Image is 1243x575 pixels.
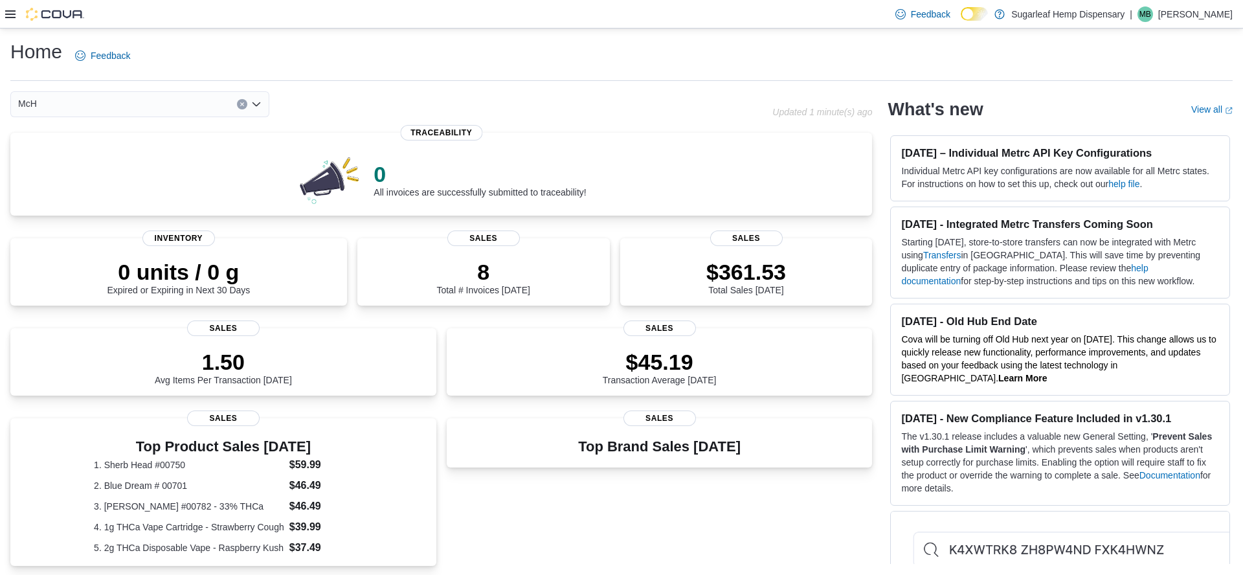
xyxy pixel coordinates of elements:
p: Individual Metrc API key configurations are now available for all Metrc states. For instructions ... [901,164,1219,190]
span: Sales [187,321,260,336]
dd: $59.99 [289,457,353,473]
span: Sales [187,411,260,426]
dd: $46.49 [289,499,353,514]
span: Sales [623,411,696,426]
div: All invoices are successfully submitted to traceability! [374,161,586,197]
svg: External link [1225,107,1233,115]
span: Traceability [400,125,482,141]
span: Sales [623,321,696,336]
p: $45.19 [603,349,717,375]
h3: [DATE] - Old Hub End Date [901,315,1219,328]
h1: Home [10,39,62,65]
dt: 1. Sherb Head #00750 [94,458,284,471]
h3: Top Product Sales [DATE] [94,439,353,455]
a: Feedback [70,43,135,69]
a: help file [1108,179,1139,189]
h3: [DATE] – Individual Metrc API Key Configurations [901,146,1219,159]
img: Cova [26,8,84,21]
span: Sales [447,231,520,246]
h2: What's new [888,99,983,120]
div: Avg Items Per Transaction [DATE] [155,349,292,385]
p: | [1130,6,1132,22]
span: Cova will be turning off Old Hub next year on [DATE]. This change allows us to quickly release ne... [901,334,1216,383]
dt: 4. 1g THCa Vape Cartridge - Strawberry Cough [94,521,284,534]
dt: 3. [PERSON_NAME] #00782 - 33% THCa [94,500,284,513]
h3: [DATE] - Integrated Metrc Transfers Coming Soon [901,218,1219,231]
dt: 2. Blue Dream # 00701 [94,479,284,492]
h3: [DATE] - New Compliance Feature Included in v1.30.1 [901,412,1219,425]
span: Feedback [91,49,130,62]
span: Inventory [142,231,215,246]
p: $361.53 [706,259,786,285]
a: Learn More [998,373,1047,383]
input: Dark Mode [961,7,988,21]
p: Sugarleaf Hemp Dispensary [1011,6,1125,22]
p: 8 [436,259,530,285]
span: Feedback [911,8,950,21]
img: 0 [297,153,364,205]
p: Updated 1 minute(s) ago [772,107,872,117]
p: The v1.30.1 release includes a valuable new General Setting, ' ', which prevents sales when produ... [901,430,1219,495]
p: 1.50 [155,349,292,375]
a: Documentation [1139,470,1200,480]
a: help documentation [901,263,1148,286]
p: 0 units / 0 g [107,259,250,285]
div: Missy Ball [1137,6,1153,22]
dt: 5. 2g THCa Disposable Vape - Raspberry Kush [94,541,284,554]
span: Sales [710,231,783,246]
p: [PERSON_NAME] [1158,6,1233,22]
a: Transfers [923,250,961,260]
span: McH [18,96,37,111]
a: View allExternal link [1191,104,1233,115]
a: Feedback [890,1,956,27]
dd: $39.99 [289,519,353,535]
button: Open list of options [251,99,262,109]
div: Transaction Average [DATE] [603,349,717,385]
span: MB [1139,6,1151,22]
p: Starting [DATE], store-to-store transfers can now be integrated with Metrc using in [GEOGRAPHIC_D... [901,236,1219,287]
dd: $37.49 [289,540,353,556]
div: Total Sales [DATE] [706,259,786,295]
dd: $46.49 [289,478,353,493]
div: Total # Invoices [DATE] [436,259,530,295]
button: Clear input [237,99,247,109]
div: Expired or Expiring in Next 30 Days [107,259,250,295]
p: 0 [374,161,586,187]
h3: Top Brand Sales [DATE] [578,439,741,455]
